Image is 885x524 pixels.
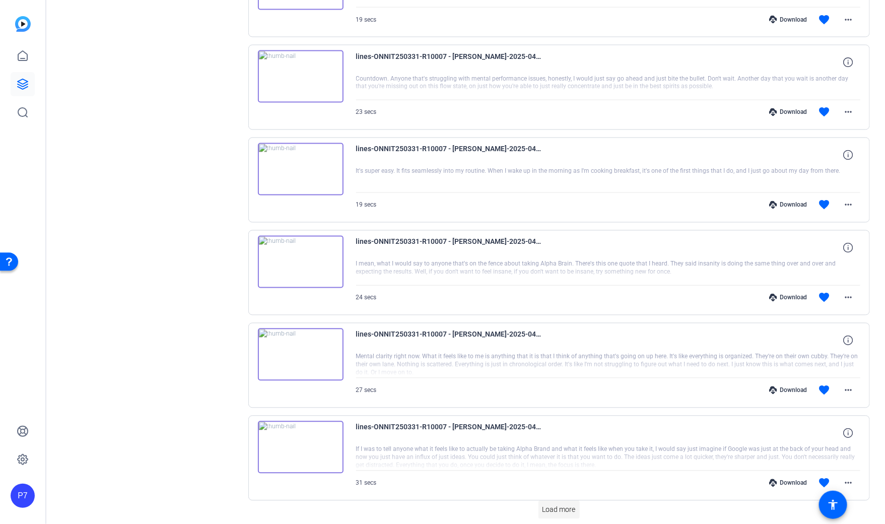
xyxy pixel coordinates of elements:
[258,50,344,103] img: thumb-nail
[764,479,812,487] div: Download
[356,236,542,260] span: lines-ONNIT250331-R10007 - [PERSON_NAME]-2025-04-09-09-55-56-605-0
[258,421,344,474] img: thumb-nail
[356,480,377,487] span: 31 secs
[764,386,812,395] div: Download
[764,294,812,302] div: Download
[818,292,830,304] mat-icon: favorite
[356,294,377,301] span: 24 secs
[818,199,830,211] mat-icon: favorite
[356,50,542,75] span: lines-ONNIT250331-R10007 - [PERSON_NAME]-2025-04-09-10-30-19-327-0
[827,499,839,511] mat-icon: accessibility
[356,109,377,116] span: 23 secs
[538,501,580,519] button: Load more
[818,477,830,489] mat-icon: favorite
[356,16,377,23] span: 19 secs
[356,202,377,209] span: 19 secs
[842,292,854,304] mat-icon: more_horiz
[764,16,812,24] div: Download
[11,484,35,508] div: P7
[818,106,830,118] mat-icon: favorite
[356,387,377,394] span: 27 secs
[764,108,812,116] div: Download
[15,16,31,32] img: blue-gradient.svg
[842,14,854,26] mat-icon: more_horiz
[356,421,542,445] span: lines-ONNIT250331-R10007 - [PERSON_NAME]-2025-04-09-09-54-10-777-0
[258,329,344,381] img: thumb-nail
[842,477,854,489] mat-icon: more_horiz
[356,329,542,353] span: lines-ONNIT250331-R10007 - [PERSON_NAME]-2025-04-09-09-55-10-838-0
[258,236,344,288] img: thumb-nail
[258,143,344,195] img: thumb-nail
[818,14,830,26] mat-icon: favorite
[842,384,854,397] mat-icon: more_horiz
[764,201,812,209] div: Download
[356,143,542,167] span: lines-ONNIT250331-R10007 - [PERSON_NAME]-2025-04-09-10-29-37-400-0
[842,199,854,211] mat-icon: more_horiz
[818,384,830,397] mat-icon: favorite
[542,505,576,515] span: Load more
[842,106,854,118] mat-icon: more_horiz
